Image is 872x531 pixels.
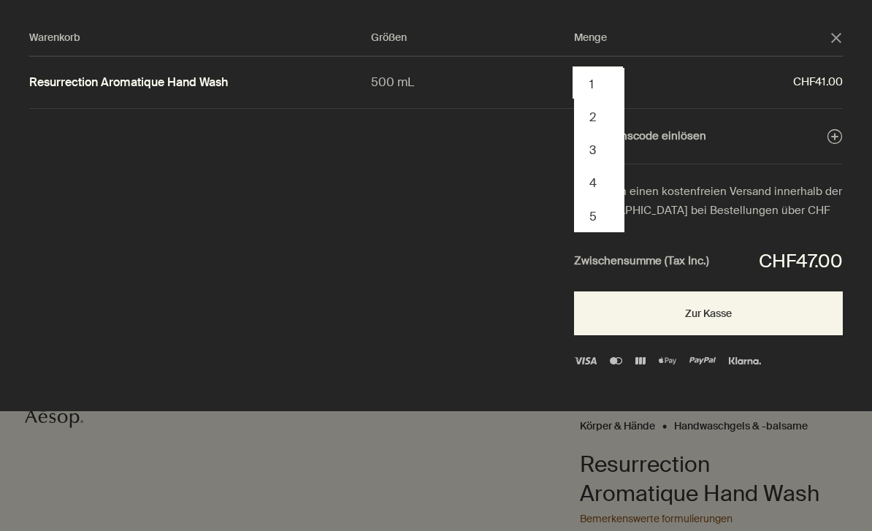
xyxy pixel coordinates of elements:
div: Größen [371,29,575,47]
div: Menge [574,29,830,47]
button: Promotionscode einlösen [574,127,843,146]
button: Menge 5 [575,200,623,233]
img: Apple Pay [659,357,676,364]
ol: Menge options [574,68,624,232]
img: Visa Logo [574,357,597,364]
img: PayPal Logo [689,357,716,364]
button: Schließen [830,31,843,45]
div: Warenkorb [29,29,371,47]
div: 500 mL [371,72,575,92]
a: Resurrection Aromatique Hand Wash [29,75,228,91]
button: Zur Kasse [574,291,843,335]
img: klarna (1) [729,357,761,364]
strong: Zwischensumme (Tax Inc.) [574,252,709,271]
button: Menge 1 [575,68,623,101]
div: Wir bieten einen kostenfreien Versand innerhalb der [GEOGRAPHIC_DATA] bei Bestellungen über CHF 60. [574,183,843,239]
button: Menge 3 [575,134,623,167]
div: CHF47.00 [759,246,843,278]
button: Menge 4 [575,167,623,199]
img: JBC Logo [635,357,646,364]
span: CHF41.00 [690,73,843,92]
img: Mastercard Logo [610,357,622,364]
button: Menge 2 [575,101,623,134]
